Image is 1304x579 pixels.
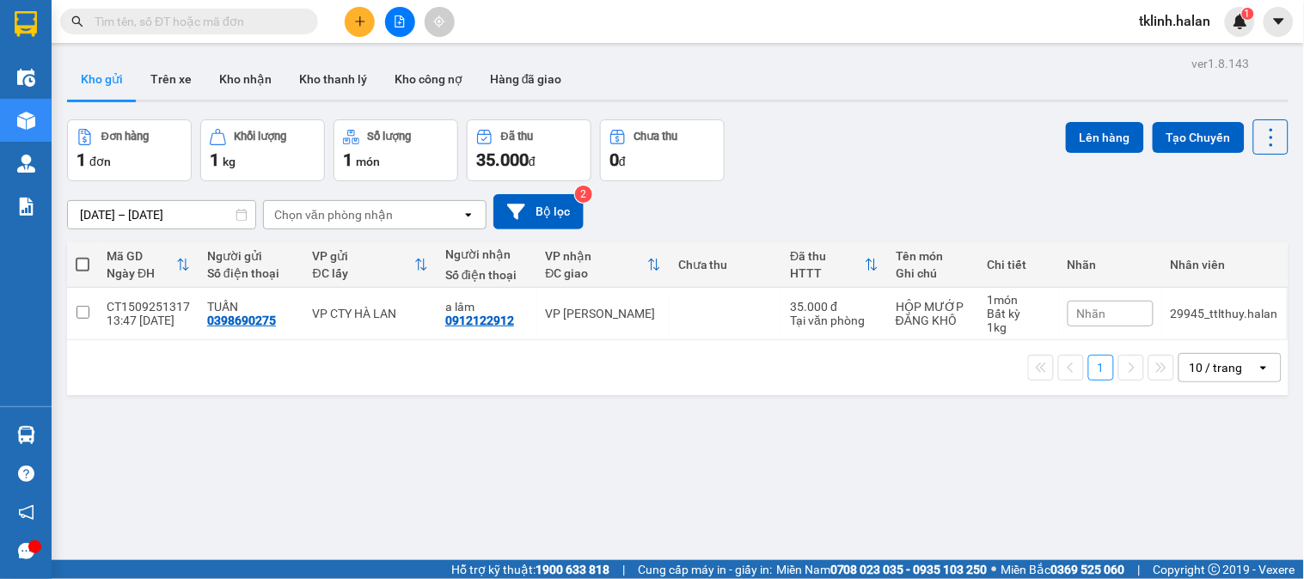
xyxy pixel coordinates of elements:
[476,58,576,100] button: Hàng đã giao
[385,7,415,37] button: file-add
[451,560,609,579] span: Hỗ trợ kỹ thuật:
[304,242,437,288] th: Toggle SortBy
[575,186,592,203] sup: 2
[17,426,35,444] img: warehouse-icon
[536,563,609,576] strong: 1900 633 818
[210,149,219,170] span: 1
[462,208,475,222] svg: open
[476,149,529,170] span: 35.000
[95,12,297,31] input: Tìm tên, số ĐT hoặc mã đơn
[781,242,887,288] th: Toggle SortBy
[205,58,285,100] button: Kho nhận
[137,58,205,100] button: Trên xe
[15,11,37,37] img: logo-vxr
[790,300,879,314] div: 35.000 đ
[529,155,536,168] span: đ
[988,320,1050,334] div: 1 kg
[107,300,190,314] div: CT1509251317
[17,155,35,173] img: warehouse-icon
[790,249,865,263] div: Đã thu
[467,119,591,181] button: Đã thu35.000đ
[992,566,997,573] span: ⚪️
[619,155,626,168] span: đ
[18,543,34,559] span: message
[776,560,988,579] span: Miền Nam
[445,300,529,314] div: a lâm
[345,7,375,37] button: plus
[67,119,192,181] button: Đơn hàng1đơn
[546,266,647,280] div: ĐC giao
[1051,563,1125,576] strong: 0369 525 060
[285,58,381,100] button: Kho thanh lý
[67,58,137,100] button: Kho gửi
[425,7,455,37] button: aim
[1088,355,1114,381] button: 1
[343,149,352,170] span: 1
[537,242,670,288] th: Toggle SortBy
[622,560,625,579] span: |
[313,307,428,320] div: VP CTY HÀ LAN
[223,155,236,168] span: kg
[445,247,529,261] div: Người nhận
[1264,7,1294,37] button: caret-down
[235,131,287,143] div: Khối lượng
[501,131,533,143] div: Đã thu
[381,58,476,100] button: Kho công nợ
[18,466,34,482] span: question-circle
[313,249,414,263] div: VP gửi
[678,258,774,271] div: Chưa thu
[634,131,678,143] div: Chưa thu
[207,266,296,280] div: Số điện thoại
[433,15,445,27] span: aim
[89,155,111,168] span: đơn
[207,300,296,314] div: TUẤN
[313,266,414,280] div: ĐC lấy
[107,314,190,327] div: 13:47 [DATE]
[988,258,1050,271] div: Chi tiết
[68,201,255,229] input: Select a date range.
[1126,10,1225,32] span: tklinh.halan
[546,249,647,263] div: VP nhận
[1233,14,1248,29] img: icon-new-feature
[368,131,412,143] div: Số lượng
[445,268,529,282] div: Số điện thoại
[1001,560,1125,579] span: Miền Bắc
[1190,359,1243,376] div: 10 / trang
[1171,258,1278,271] div: Nhân viên
[107,249,176,263] div: Mã GD
[1153,122,1245,153] button: Tạo Chuyến
[1209,564,1221,576] span: copyright
[354,15,366,27] span: plus
[1066,122,1144,153] button: Lên hàng
[896,249,970,263] div: Tên món
[207,314,276,327] div: 0398690275
[546,307,661,320] div: VP [PERSON_NAME]
[356,155,380,168] span: món
[896,266,970,280] div: Ghi chú
[77,149,86,170] span: 1
[17,69,35,87] img: warehouse-icon
[988,293,1050,307] div: 1 món
[896,300,970,327] div: HỘP MƯỚP ĐĂNG KHÔ
[18,504,34,521] span: notification
[1192,54,1250,73] div: ver 1.8.143
[394,15,406,27] span: file-add
[830,563,988,576] strong: 0708 023 035 - 0935 103 250
[101,131,149,143] div: Đơn hàng
[1068,258,1154,271] div: Nhãn
[988,307,1050,320] div: Bất kỳ
[1271,14,1287,29] span: caret-down
[1245,8,1251,20] span: 1
[790,266,865,280] div: HTTT
[71,15,83,27] span: search
[445,314,514,327] div: 0912122912
[207,249,296,263] div: Người gửi
[790,314,879,327] div: Tại văn phòng
[1138,560,1141,579] span: |
[200,119,325,181] button: Khối lượng1kg
[17,112,35,130] img: warehouse-icon
[638,560,772,579] span: Cung cấp máy in - giấy in:
[1171,307,1278,320] div: 29945_ttlthuy.halan
[98,242,199,288] th: Toggle SortBy
[600,119,725,181] button: Chưa thu0đ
